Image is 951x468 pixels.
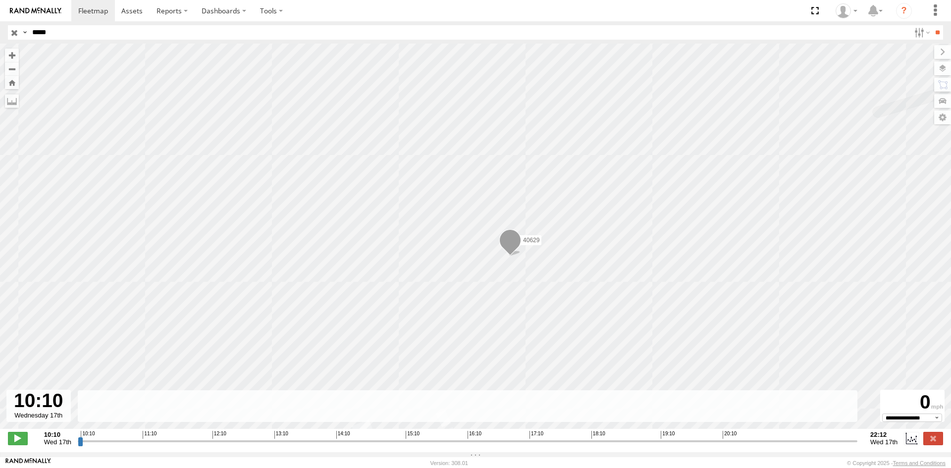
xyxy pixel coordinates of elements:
[896,3,912,19] i: ?
[274,431,288,439] span: 13:10
[591,431,605,439] span: 18:10
[529,431,543,439] span: 17:10
[430,460,468,466] div: Version: 308.01
[5,62,19,76] button: Zoom out
[5,76,19,89] button: Zoom Home
[81,431,95,439] span: 10:10
[212,431,226,439] span: 12:10
[21,25,29,40] label: Search Query
[468,431,481,439] span: 16:10
[5,458,51,468] a: Visit our Website
[10,7,61,14] img: rand-logo.svg
[523,236,539,243] span: 40629
[661,431,675,439] span: 19:10
[870,431,898,438] strong: 22:12
[5,49,19,62] button: Zoom in
[143,431,157,439] span: 11:10
[910,25,932,40] label: Search Filter Options
[923,432,943,445] label: Close
[44,431,71,438] strong: 10:10
[723,431,737,439] span: 20:10
[870,438,898,446] span: Wed 17th Sep 2025
[406,431,420,439] span: 15:10
[5,94,19,108] label: Measure
[893,460,946,466] a: Terms and Conditions
[44,438,71,446] span: Wed 17th Sep 2025
[847,460,946,466] div: © Copyright 2025 -
[882,391,943,414] div: 0
[934,110,951,124] label: Map Settings
[8,432,28,445] label: Play/Stop
[336,431,350,439] span: 14:10
[832,3,861,18] div: Carlos Ortiz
